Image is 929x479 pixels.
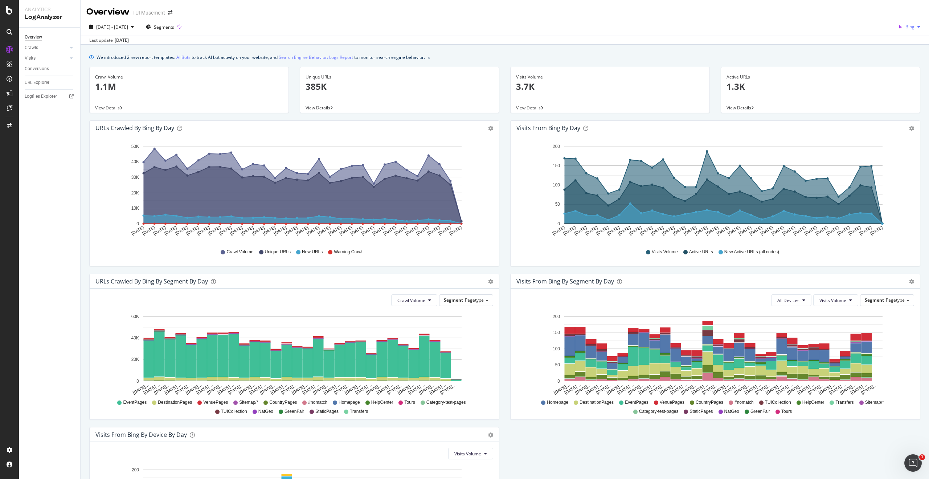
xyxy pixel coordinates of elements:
[516,80,704,93] p: 3.7K
[25,44,68,52] a: Crawls
[306,74,494,80] div: Unique URLs
[25,93,75,100] a: Logfiles Explorer
[229,225,243,236] text: [DATE]
[727,74,914,80] div: Active URLs
[672,225,687,236] text: [DATE]
[727,225,741,236] text: [DATE]
[895,21,923,33] button: Bing
[465,297,484,303] span: Pagetype
[131,335,139,341] text: 40K
[131,206,139,211] text: 10K
[315,408,339,415] span: StaticPages
[176,53,191,61] a: AI Bots
[802,399,824,406] span: HelpCenter
[168,10,172,15] div: arrow-right-arrow-left
[262,225,277,236] text: [DATE]
[553,330,560,335] text: 150
[269,399,297,406] span: CountryPages
[95,431,187,438] div: Visits From Bing By Device By Day
[158,399,192,406] span: DestinationPages
[909,279,914,284] div: gear
[516,141,914,242] svg: A chart.
[25,6,74,13] div: Analytics
[371,399,393,406] span: HelpCenter
[724,408,739,415] span: NatGeo
[652,249,678,255] span: Visits Volume
[25,65,49,73] div: Conversions
[25,55,36,62] div: Visits
[95,124,174,132] div: URLs Crawled by Bing by day
[185,225,200,236] text: [DATE]
[793,225,807,236] text: [DATE]
[334,249,362,255] span: Warning Crawl
[25,13,74,21] div: LogAnalyzer
[25,79,75,86] a: URL Explorer
[350,408,368,415] span: Transfers
[553,314,560,319] text: 200
[142,225,156,236] text: [DATE]
[448,448,493,459] button: Visits Volume
[426,225,441,236] text: [DATE]
[136,379,139,384] text: 0
[617,225,632,236] text: [DATE]
[86,6,130,18] div: Overview
[650,225,664,236] text: [DATE]
[136,221,139,226] text: 0
[444,297,463,303] span: Segment
[724,249,779,255] span: New Active URLs (all codes)
[803,225,818,236] text: [DATE]
[865,399,884,406] span: Sitemap/*
[819,297,846,303] span: Visits Volume
[683,225,697,236] text: [DATE]
[689,249,713,255] span: Active URLs
[302,249,323,255] span: New URLs
[782,225,796,236] text: [DATE]
[516,124,580,132] div: Visits from Bing by day
[95,141,493,242] svg: A chart.
[25,79,49,86] div: URL Explorer
[95,74,283,80] div: Crawl Volume
[836,225,851,236] text: [DATE]
[123,399,147,406] span: EventPages
[694,225,708,236] text: [DATE]
[284,225,298,236] text: [DATE]
[909,126,914,131] div: gear
[557,221,560,226] text: 0
[727,105,751,111] span: View Details
[25,65,75,73] a: Conversions
[555,202,560,207] text: 50
[835,399,854,406] span: Transfers
[240,225,254,236] text: [DATE]
[350,225,364,236] text: [DATE]
[143,21,177,33] button: Segments
[426,52,432,63] button: close banner
[163,225,178,236] text: [DATE]
[488,126,493,131] div: gear
[904,454,922,472] iframe: Intercom live chat
[226,249,253,255] span: Crawl Volume
[207,225,222,236] text: [DATE]
[97,53,425,61] div: We introduced 2 new report templates: to track AI bot activity on your website, and to monitor se...
[488,432,493,438] div: gear
[573,225,588,236] text: [DATE]
[285,408,304,415] span: GreenFair
[516,74,704,80] div: Visits Volume
[397,297,425,303] span: Crawl Volume
[115,37,129,44] div: [DATE]
[781,408,792,415] span: Tours
[625,399,648,406] span: EventPages
[771,294,811,306] button: All Devices
[516,278,614,285] div: Visits from Bing By Segment By Day
[813,294,858,306] button: Visits Volume
[405,225,419,236] text: [DATE]
[847,225,862,236] text: [DATE]
[25,33,42,41] div: Overview
[89,37,129,44] div: Last update
[372,225,386,236] text: [DATE]
[858,225,873,236] text: [DATE]
[734,399,754,406] span: #nomatch
[557,379,560,384] text: 0
[639,225,654,236] text: [DATE]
